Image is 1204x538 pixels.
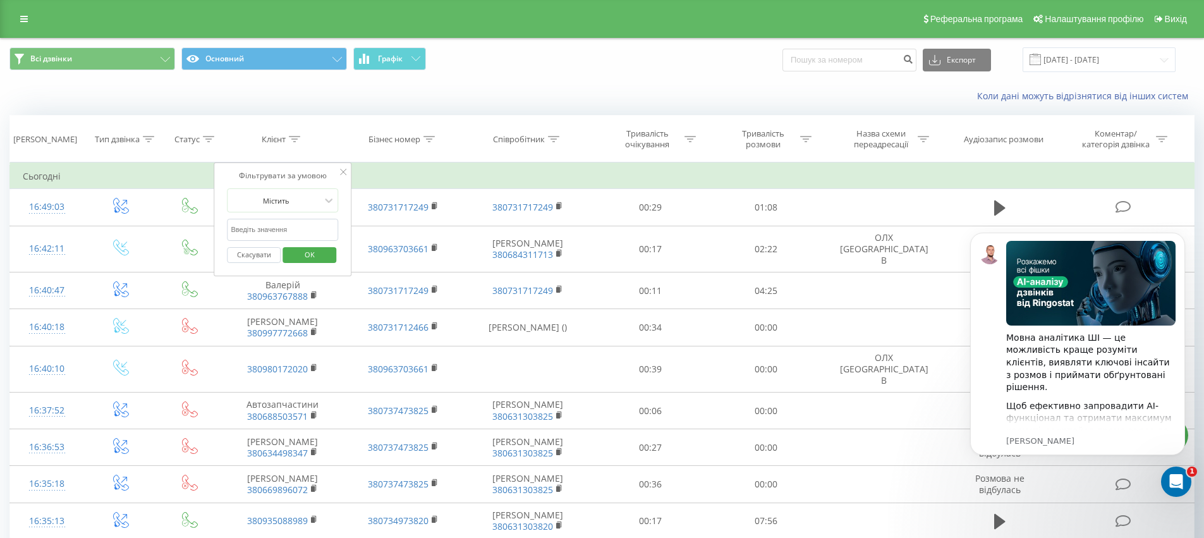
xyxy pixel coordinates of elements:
[708,466,824,503] td: 00:00
[222,466,343,503] td: [PERSON_NAME]
[247,363,308,375] a: 380980172020
[368,321,429,333] a: 380731712466
[23,435,71,460] div: 16:36:53
[23,509,71,534] div: 16:35:13
[292,245,327,264] span: OK
[368,515,429,527] a: 380734973820
[23,195,71,219] div: 16:49:03
[708,226,824,272] td: 02:22
[95,134,140,145] div: Тип дзвінка
[23,472,71,496] div: 16:35:18
[708,429,824,466] td: 00:00
[593,189,708,226] td: 00:29
[228,247,281,263] button: Скасувати
[1079,128,1153,150] div: Коментар/категорія дзвінка
[1165,14,1187,24] span: Вихід
[247,515,308,527] a: 380935088989
[247,410,308,422] a: 380688503571
[614,128,681,150] div: Тривалість очікування
[708,189,824,226] td: 01:08
[181,47,347,70] button: Основний
[262,134,286,145] div: Клієнт
[930,14,1023,24] span: Реферальна програма
[228,169,339,182] div: Фільтрувати за умовою
[222,309,343,346] td: [PERSON_NAME]
[283,247,336,263] button: OK
[492,410,553,422] a: 380631303825
[368,201,429,213] a: 380731717249
[23,278,71,303] div: 16:40:47
[593,272,708,309] td: 00:11
[492,284,553,297] a: 380731717249
[10,164,1195,189] td: Сьогодні
[964,134,1043,145] div: Аудіозапис розмови
[463,393,593,429] td: [PERSON_NAME]
[463,309,593,346] td: [PERSON_NAME] ()
[824,226,944,272] td: ОЛХ [GEOGRAPHIC_DATA] В
[593,226,708,272] td: 00:17
[493,134,545,145] div: Співробітник
[247,484,308,496] a: 380669896072
[368,441,429,453] a: 380737473825
[463,226,593,272] td: [PERSON_NAME]
[247,447,308,459] a: 380634498347
[492,447,553,459] a: 380631303825
[368,243,429,255] a: 380963703661
[463,466,593,503] td: [PERSON_NAME]
[492,201,553,213] a: 380731717249
[222,272,343,309] td: Валерій
[492,484,553,496] a: 380631303825
[593,429,708,466] td: 00:27
[222,429,343,466] td: [PERSON_NAME]
[593,346,708,393] td: 00:39
[23,357,71,381] div: 16:40:10
[708,272,824,309] td: 04:25
[1187,467,1197,477] span: 1
[368,478,429,490] a: 380737473825
[228,219,339,241] input: Введіть значення
[368,363,429,375] a: 380963703661
[23,315,71,339] div: 16:40:18
[977,90,1195,102] a: Коли дані можуть відрізнятися вiд інших систем
[593,393,708,429] td: 00:06
[847,128,915,150] div: Назва схеми переадресації
[30,54,72,64] span: Всі дзвінки
[492,520,553,532] a: 380631303820
[9,47,175,70] button: Всі дзвінки
[492,248,553,260] a: 380684311713
[463,429,593,466] td: [PERSON_NAME]
[1161,467,1191,497] iframe: Intercom live chat
[729,128,797,150] div: Тривалість розмови
[174,134,200,145] div: Статус
[222,393,343,429] td: Автозапчастини
[368,134,420,145] div: Бізнес номер
[593,309,708,346] td: 00:34
[1045,14,1143,24] span: Налаштування профілю
[23,398,71,423] div: 16:37:52
[368,405,429,417] a: 380737473825
[353,47,426,70] button: Графік
[23,236,71,261] div: 16:42:11
[593,466,708,503] td: 00:36
[13,134,77,145] div: [PERSON_NAME]
[824,346,944,393] td: ОЛХ [GEOGRAPHIC_DATA] В
[923,49,991,71] button: Експорт
[708,346,824,393] td: 00:00
[378,54,403,63] span: Графік
[951,214,1204,504] iframe: Intercom notifications повідомлення
[782,49,916,71] input: Пошук за номером
[708,393,824,429] td: 00:00
[247,290,308,302] a: 380963767888
[247,327,308,339] a: 380997772668
[708,309,824,346] td: 00:00
[368,284,429,297] a: 380731717249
